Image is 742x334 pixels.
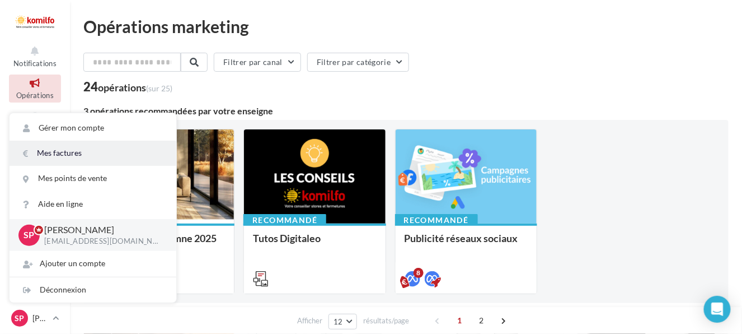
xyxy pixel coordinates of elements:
p: [PERSON_NAME] [32,313,48,324]
div: Recommandé [395,214,478,226]
span: Sp [15,313,25,324]
button: Filtrer par catégorie [307,53,409,72]
a: Aide en ligne [10,192,176,217]
div: opérations [98,82,172,92]
span: Sp [24,229,35,242]
a: Boîte de réception [9,107,61,148]
span: Opérations [16,91,54,100]
div: Opérations marketing [83,18,729,35]
div: 8 [414,268,424,278]
div: Tutos Digitaleo [253,233,376,255]
span: (sur 25) [146,83,172,93]
span: résultats/page [363,316,410,326]
div: Recommandé [243,214,326,226]
span: Notifications [13,59,57,68]
a: Gérer mon compte [10,115,176,141]
div: Ajouter un compte [10,251,176,276]
button: 12 [328,314,357,330]
a: Opérations [9,75,61,102]
div: Publicité réseaux sociaux [405,233,528,255]
a: Mes points de vente [10,166,176,191]
a: Mes factures [10,141,176,166]
div: 3 opérations recommandées par votre enseigne [83,106,729,115]
a: Sp [PERSON_NAME] [9,308,61,329]
span: 12 [334,317,343,326]
span: Afficher [297,316,322,326]
p: [PERSON_NAME] [44,224,158,236]
div: Open Intercom Messenger [704,296,731,323]
div: Déconnexion [10,277,176,303]
button: Notifications [9,43,61,70]
span: 2 [473,312,491,330]
span: 1 [451,312,469,330]
button: Filtrer par canal [214,53,301,72]
div: 24 [83,81,172,93]
p: [EMAIL_ADDRESS][DOMAIN_NAME] [44,236,158,247]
